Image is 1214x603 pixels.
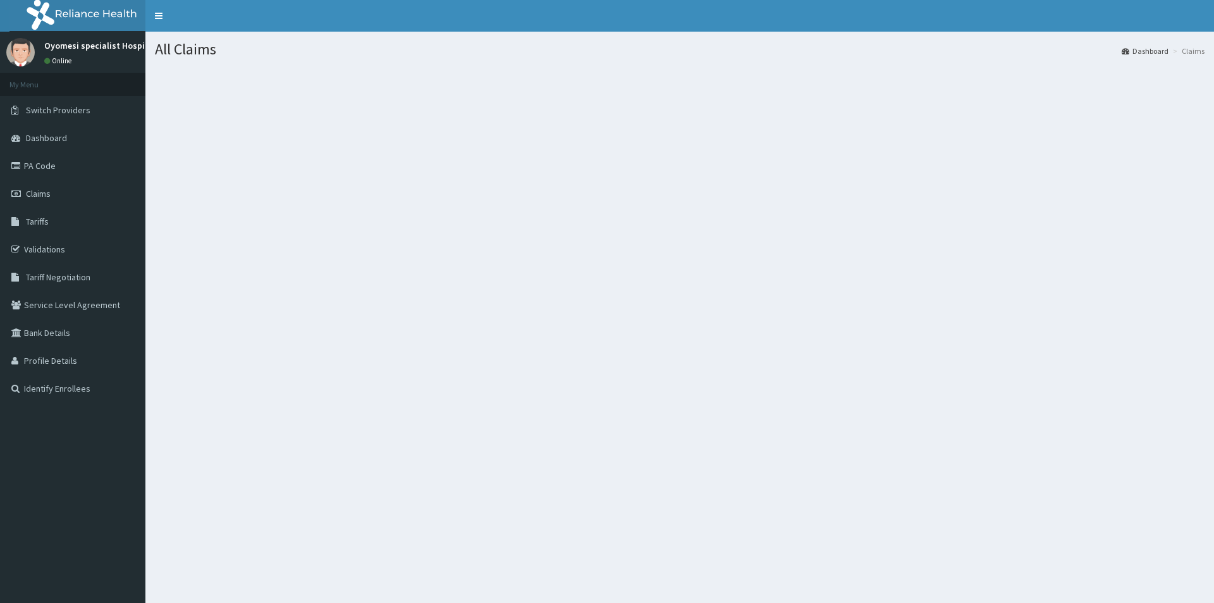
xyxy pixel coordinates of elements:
[1170,46,1205,56] li: Claims
[155,41,1205,58] h1: All Claims
[26,132,67,144] span: Dashboard
[26,271,90,283] span: Tariff Negotiation
[26,216,49,227] span: Tariffs
[1122,46,1168,56] a: Dashboard
[44,56,75,65] a: Online
[26,104,90,116] span: Switch Providers
[44,41,156,50] p: Oyomesi specialist Hospital
[6,38,35,66] img: User Image
[26,188,51,199] span: Claims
